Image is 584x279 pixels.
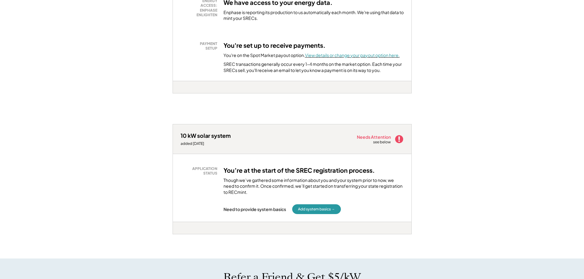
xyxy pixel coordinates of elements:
[305,52,400,58] a: View details or change your payout option here.
[173,234,182,237] div: psiwpnck -
[184,166,217,176] div: APPLICATION STATUS
[223,61,404,73] div: SREC transactions generally occur every 1-4 months on the market option. Each time your SRECs sel...
[223,177,404,195] div: Though we’ve gathered some information about you and your system prior to now, we need to confirm...
[223,52,400,58] div: You're on the Spot Market payout option.
[373,140,391,145] div: see below
[223,166,375,174] h3: You’re at the start of the SREC registration process.
[223,9,404,21] div: Enphase is reporting its production to us automatically each month. We're using that data to mint...
[357,135,391,139] div: Needs Attention
[184,41,217,51] div: PAYMENT SETUP
[181,132,231,139] div: 10 kW solar system
[173,93,194,96] div: 4gudtdul - VA Distributed
[223,41,326,49] h3: You're set up to receive payments.
[181,141,242,146] div: added [DATE]
[223,206,286,212] div: Need to provide system basics
[292,204,341,214] button: Add system basics →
